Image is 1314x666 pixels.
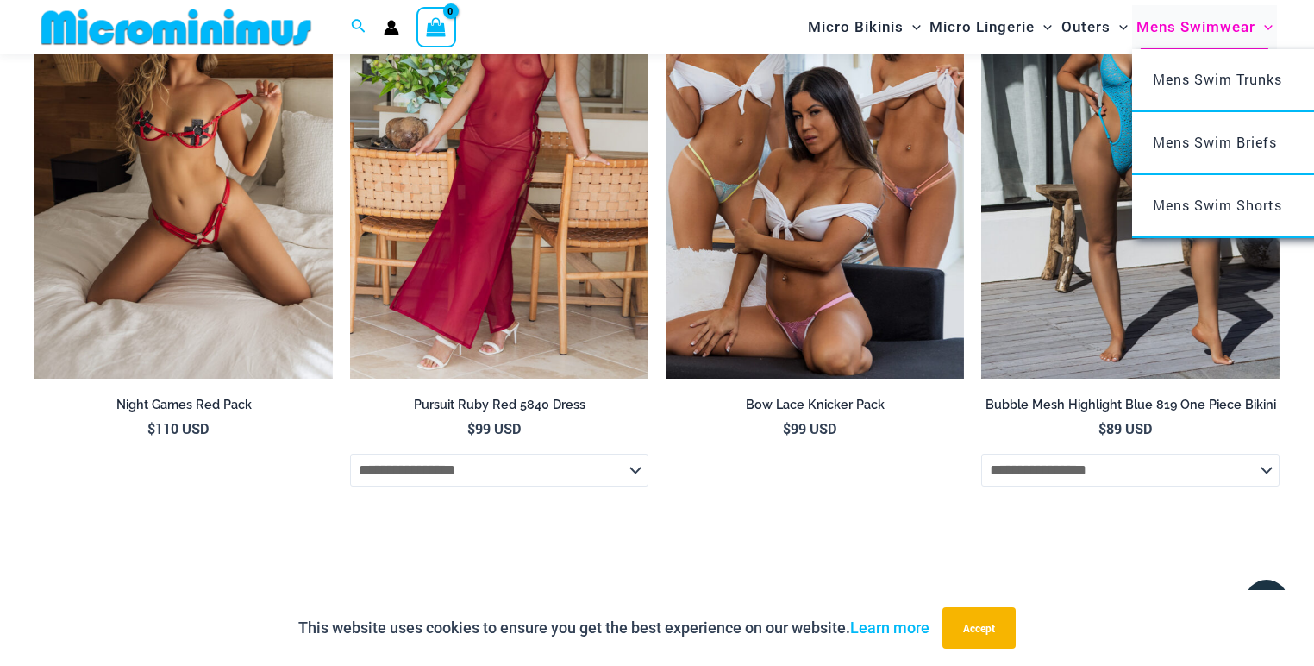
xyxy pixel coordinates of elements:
[804,5,925,49] a: Micro BikinisMenu ToggleMenu Toggle
[1136,5,1255,49] span: Mens Swimwear
[850,619,929,637] a: Learn more
[942,607,1016,649] button: Accept
[666,397,964,413] h2: Bow Lace Knicker Pack
[34,397,333,413] h2: Night Games Red Pack
[904,5,921,49] span: Menu Toggle
[1098,419,1106,437] span: $
[467,419,475,437] span: $
[1153,133,1277,151] span: Mens Swim Briefs
[1132,5,1277,49] a: Mens SwimwearMenu ToggleMenu Toggle
[1111,5,1128,49] span: Menu Toggle
[925,5,1056,49] a: Micro LingerieMenu ToggleMenu Toggle
[147,419,155,437] span: $
[808,5,904,49] span: Micro Bikinis
[1035,5,1052,49] span: Menu Toggle
[666,397,964,419] a: Bow Lace Knicker Pack
[467,419,521,437] bdi: 99 USD
[783,419,836,437] bdi: 99 USD
[981,397,1280,413] h2: Bubble Mesh Highlight Blue 819 One Piece Bikini
[351,16,366,38] a: Search icon link
[350,397,648,413] h2: Pursuit Ruby Red 5840 Dress
[350,397,648,419] a: Pursuit Ruby Red 5840 Dress
[416,7,456,47] a: View Shopping Cart, empty
[783,419,791,437] span: $
[1255,5,1273,49] span: Menu Toggle
[34,397,333,419] a: Night Games Red Pack
[1153,70,1282,88] span: Mens Swim Trunks
[1153,196,1282,214] span: Mens Swim Shorts
[801,3,1280,52] nav: Site Navigation
[298,615,929,641] p: This website uses cookies to ensure you get the best experience on our website.
[1098,419,1152,437] bdi: 89 USD
[1057,5,1132,49] a: OutersMenu ToggleMenu Toggle
[34,8,318,47] img: MM SHOP LOGO FLAT
[929,5,1035,49] span: Micro Lingerie
[1061,5,1111,49] span: Outers
[147,419,209,437] bdi: 110 USD
[384,20,399,35] a: Account icon link
[981,397,1280,419] a: Bubble Mesh Highlight Blue 819 One Piece Bikini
